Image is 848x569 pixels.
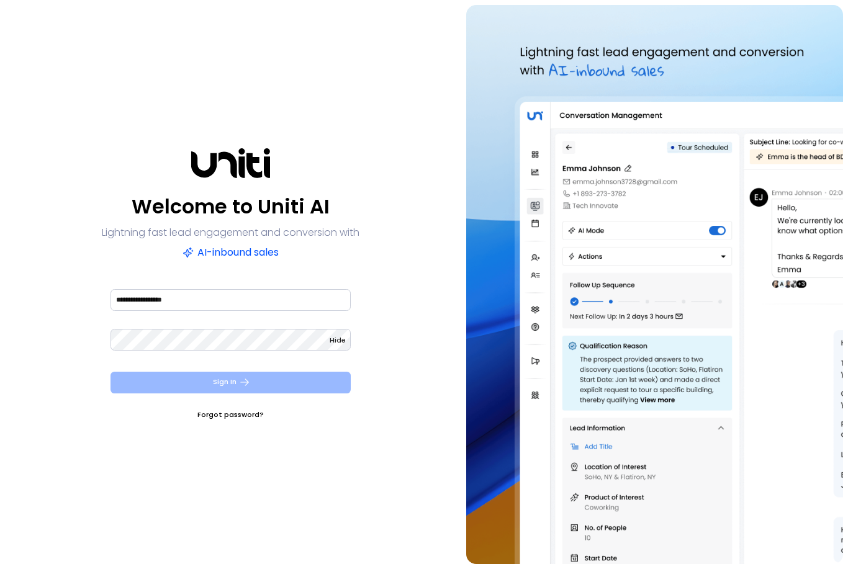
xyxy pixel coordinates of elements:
[330,335,346,345] span: Hide
[111,372,351,393] button: Sign In
[466,5,844,564] img: auth-hero.png
[183,244,279,261] p: AI-inbound sales
[197,408,264,421] a: Forgot password?
[102,224,359,241] p: Lightning fast lead engagement and conversion with
[330,334,346,346] button: Hide
[132,192,330,222] p: Welcome to Uniti AI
